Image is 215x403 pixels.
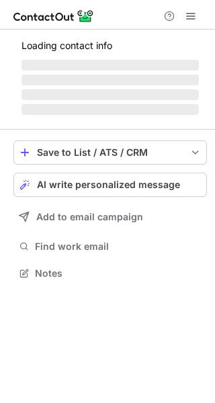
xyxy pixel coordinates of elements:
span: Find work email [35,240,202,253]
button: AI write personalized message [13,173,207,197]
button: Notes [13,264,207,283]
button: Find work email [13,237,207,256]
div: Save to List / ATS / CRM [37,147,183,158]
span: Notes [35,267,202,279]
span: Add to email campaign [36,212,143,222]
p: Loading contact info [21,40,199,51]
span: ‌ [21,89,199,100]
span: ‌ [21,104,199,115]
span: AI write personalized message [37,179,180,190]
img: ContactOut v5.3.10 [13,8,94,24]
span: ‌ [21,75,199,85]
span: ‌ [21,60,199,71]
button: save-profile-one-click [13,140,207,165]
button: Add to email campaign [13,205,207,229]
